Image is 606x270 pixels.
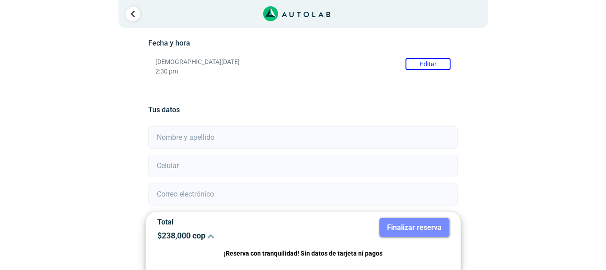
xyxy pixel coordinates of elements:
[148,126,458,149] input: Nombre y apellido
[148,183,458,206] input: Correo electrónico
[379,218,449,237] button: Finalizar reserva
[157,231,296,240] p: $ 238,000 cop
[148,39,458,47] h5: Fecha y hora
[406,58,451,70] button: Editar
[157,218,296,226] p: Total
[148,155,458,177] input: Celular
[157,248,449,259] p: ¡Reserva con tranquilidad! Sin datos de tarjeta ni pagos
[148,105,458,114] h5: Tus datos
[155,58,451,66] p: [DEMOGRAPHIC_DATA][DATE]
[263,9,330,18] a: Link al sitio de autolab
[126,7,140,21] a: Ir al paso anterior
[155,68,451,75] p: 2:30 pm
